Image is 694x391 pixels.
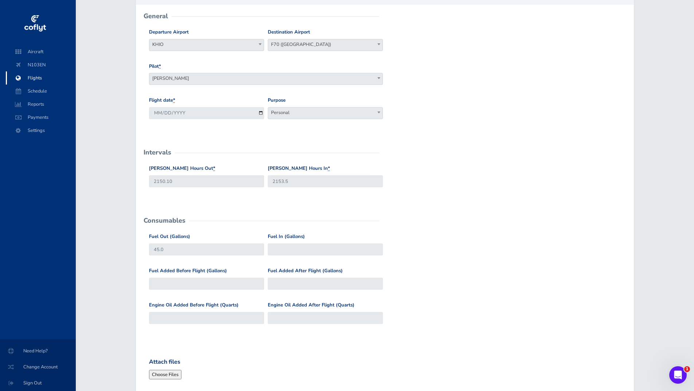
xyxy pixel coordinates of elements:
span: 1 [684,366,690,372]
span: Flights [13,71,68,85]
span: Need Help? [9,344,67,357]
span: Personal [268,107,383,118]
label: Departure Airport [149,28,189,36]
span: F70 (French Valley Airport) [268,39,383,51]
span: Personal [268,107,383,119]
h2: General [144,13,168,19]
label: Engine Oil Added After Flight (Quarts) [268,301,354,309]
label: Engine Oil Added Before Flight (Quarts) [149,301,239,309]
span: Schedule [13,85,68,98]
label: Attach files [149,357,180,367]
h2: Intervals [144,149,171,156]
label: Destination Airport [268,28,310,36]
abbr: required [328,165,330,172]
iframe: Intercom live chat [669,366,687,384]
label: Fuel Out (Gallons) [149,233,190,241]
h2: Consumables [144,217,185,224]
abbr: required [213,165,215,172]
span: Kris Storkersen [149,73,383,83]
abbr: required [159,63,161,70]
span: N103EN [13,58,68,71]
span: Aircraft [13,45,68,58]
span: KHIO [149,39,264,50]
label: Pilot [149,63,161,70]
label: [PERSON_NAME] Hours Out [149,165,215,172]
span: KHIO [149,39,264,51]
img: coflyt logo [23,13,47,35]
label: Flight date [149,97,175,104]
span: Sign Out [9,376,67,390]
label: Fuel Added Before Flight (Gallons) [149,267,227,275]
label: [PERSON_NAME] Hours In [268,165,330,172]
span: Change Account [9,360,67,374]
span: F70 (French Valley Airport) [268,39,383,50]
label: Fuel Added After Flight (Gallons) [268,267,343,275]
span: Payments [13,111,68,124]
span: Kris Storkersen [149,73,383,85]
label: Fuel In (Gallons) [268,233,305,241]
span: Reports [13,98,68,111]
abbr: required [173,97,175,103]
span: Settings [13,124,68,137]
label: Purpose [268,97,286,104]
